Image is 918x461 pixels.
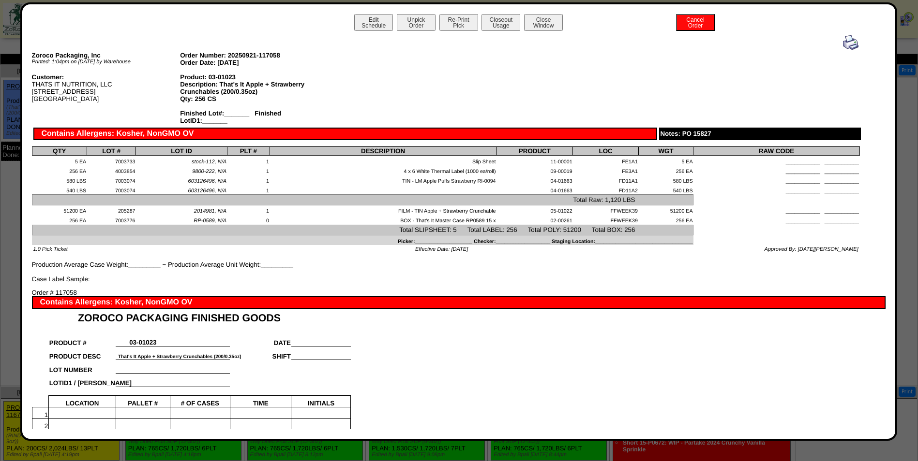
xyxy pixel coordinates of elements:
a: CloseWindow [523,22,564,29]
td: 1 [227,156,270,165]
td: Picker:____________________ Checker:___________________ Staging Location:________________________... [32,235,693,245]
td: ____________ ____________ [693,175,859,185]
td: ____________ ____________ [693,185,859,194]
td: 7003776 [87,215,136,225]
div: Description: That's It Apple + Strawberry Crunchables (200/0.35oz) [180,81,329,95]
td: 51200 EA [32,205,87,215]
td: 256 EA [638,165,693,175]
th: PRODUCT [497,147,573,156]
div: Order Date: [DATE] [180,59,329,66]
td: # OF CASES [170,395,230,407]
div: Product: 03-01023 [180,73,329,81]
span: 603126496, N/A [188,188,227,194]
td: ZOROCO PACKAGING FINISHED GOODS [49,309,351,324]
th: PLT # [227,147,270,156]
td: DATE [230,333,291,346]
td: 205287 [87,205,136,215]
td: ____________ ____________ [693,205,859,215]
td: FE3A1 [573,165,638,175]
button: EditSchedule [354,14,393,31]
td: FE1A1 [573,156,638,165]
td: FILM - TIN Apple + Strawberry Crunchable [270,205,497,215]
div: Contains Allergens: Kosher, NonGMO OV [32,296,886,309]
td: TIN - LM Apple Puffs Strawberry RI-0094 [270,175,497,185]
span: 1.0 Pick Ticket [33,246,68,252]
td: 540 LBS [32,185,87,194]
button: CloseWindow [524,14,563,31]
td: INITIALS [291,395,351,407]
td: 1 [227,185,270,194]
td: ____________ ____________ [693,165,859,175]
img: print.gif [843,35,858,50]
div: Finished Lot#:_______ Finished LotID1:_______ [180,110,329,124]
td: PRODUCT # [49,333,116,346]
button: UnpickOrder [397,14,436,31]
td: 7003074 [87,185,136,194]
td: FD11A1 [573,175,638,185]
td: LOTID1 / [PERSON_NAME] [49,374,116,387]
td: 5 EA [638,156,693,165]
div: THATS IT NUTRITION, LLC [STREET_ADDRESS] [GEOGRAPHIC_DATA] [32,73,181,102]
td: 03-01023 [116,333,170,346]
td: 1 [227,205,270,215]
td: FFWEEK39 [573,215,638,225]
th: LOC [573,147,638,156]
td: BOX - That's It Master Case RP0589 15 x [270,215,497,225]
span: 9800-222, N/A [192,169,226,174]
td: 05-01022 [497,205,573,215]
td: TIME [230,395,291,407]
td: 11-00001 [497,156,573,165]
th: QTY [32,147,87,156]
div: Contains Allergens: Kosher, NonGMO OV [33,128,657,140]
th: LOT ID [136,147,227,156]
td: 0 [227,215,270,225]
td: 256 EA [638,215,693,225]
td: 04-01663 [497,185,573,194]
div: Notes: PO 15827 [659,128,861,140]
td: 580 LBS [32,175,87,185]
td: FFWEEK39 [573,205,638,215]
td: 02-00261 [497,215,573,225]
td: 04-01663 [497,175,573,185]
th: RAW CODE [693,147,859,156]
div: Printed: 1:04pm on [DATE] by Warehouse [32,59,181,65]
button: CancelOrder [676,14,715,31]
div: Qty: 256 CS [180,95,329,102]
div: Order Number: 20250921-117058 [180,52,329,59]
td: 4003854 [87,165,136,175]
td: 540 LBS [638,185,693,194]
td: SHIFT [230,346,291,360]
th: LOT # [87,147,136,156]
div: Production Average Case Weight:_________ ~ Production Average Unit Weight:_________ Case Label Sa... [32,35,860,283]
font: That's It Apple + Strawberry Crunchables (200/0.35oz) [118,354,241,360]
td: 7003074 [87,175,136,185]
td: 7003733 [87,156,136,165]
td: 1 [32,407,49,418]
div: Zoroco Packaging, Inc [32,52,181,59]
td: Slip Sheet [270,156,497,165]
td: PALLET # [116,395,170,407]
div: Customer: [32,73,181,81]
span: RP-0589, N/A [194,218,226,224]
button: Re-PrintPick [439,14,478,31]
span: 2014981, N/A [194,208,226,214]
td: 5 EA [32,156,87,165]
td: Total SLIPSHEET: 5 Total LABEL: 256 Total POLY: 51200 Total BOX: 256 [32,225,693,235]
td: LOCATION [49,395,116,407]
td: FD11A2 [573,185,638,194]
td: 2 [32,418,49,430]
th: DESCRIPTION [270,147,497,156]
button: CloseoutUsage [482,14,520,31]
span: stock-112, N/A [192,159,226,165]
td: 09-00019 [497,165,573,175]
td: PRODUCT DESC [49,346,116,360]
span: 603126496, N/A [188,178,227,184]
td: Total Raw: 1,120 LBS [32,195,693,205]
td: ____________ ____________ [693,156,859,165]
td: 1 [227,175,270,185]
th: WGT [638,147,693,156]
td: 4 x 6 White Thermal Label (1000 ea/roll) [270,165,497,175]
span: Effective Date: [DATE] [415,246,468,252]
td: 256 EA [32,215,87,225]
td: 580 LBS [638,175,693,185]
